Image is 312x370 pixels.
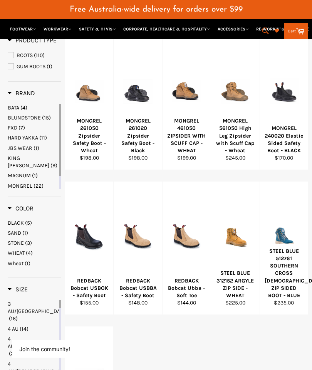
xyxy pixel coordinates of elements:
[119,277,157,299] div: REDBACK Bobcat USBBA - Safety Boot
[270,224,299,249] img: STEEL BLUE 512761 SOUTHERN CROSS LADIES ZIP SIDED BOOT - BLUE
[167,154,206,161] div: $199.00
[260,182,308,315] a: STEEL BLUE 512761 SOUTHERN CROSS LADIES ZIP SIDED BOOT - BLUESTEEL BLUE 512761 SOUTHERN CROSS [DE...
[172,222,201,251] img: REDBACK Bobcat Ubba - Soft Toe
[172,81,201,103] img: MONGREL 461050 ZIPSIDER WITH SCUFF CAP - WHEAT
[221,224,250,249] img: STEEL BLUE 312152 ARGYLE ZIP SIDE - WHEAT
[216,154,255,161] div: $245.00
[42,114,51,121] span: (15)
[260,37,308,170] a: MONGREL 240020 Elastic Sided Safety Boot - BLACKMONGREL 240020 Elastic Sided Safety Boot - BLACK$...
[123,79,152,104] img: MONGREL 261020 Zipsider Safety Boot - Black
[8,145,57,152] a: JBS WEAR
[113,182,162,315] a: REDBACK Bobcat USBBA - Safety BootREDBACK Bobcat USBBA - Safety Boot$148.00
[7,23,39,35] a: FOOTWEAR
[8,220,24,226] span: BLACK
[17,63,45,70] span: GUM BOOTS
[8,260,23,267] span: Wheat
[8,240,24,246] span: STONE
[8,145,32,151] span: JBS WEAR
[8,326,18,332] span: 4 AU
[216,269,255,299] div: STEEL BLUE 312152 ARGYLE ZIP SIDE - WHEAT
[8,51,61,60] a: BOOTS
[8,155,49,169] span: KING [PERSON_NAME]
[8,300,57,323] a: 3 AU/UK
[8,239,61,247] a: STONE
[8,37,57,44] h3: Product Type
[8,335,57,358] a: 4 AU/UK
[8,249,61,257] a: WHEAT
[8,104,19,111] span: BATA
[265,247,303,299] div: STEEL BLUE 512761 SOUTHERN CROSS [DEMOGRAPHIC_DATA] ZIP SIDED BOOT - BLUE
[65,37,113,170] a: MONGREL 261050 Zipsider Safety Boot - WheatMONGREL 261050 Zipsider Safety Boot - Wheat$198.00
[270,79,299,104] img: MONGREL 240020 Elastic Sided Safety Boot - BLACK
[216,117,255,154] div: MONGREL 561050 High Leg Zipsider with Scuff Cap - Wheat
[8,182,57,190] a: MONGREL
[8,104,57,111] a: BATA
[8,155,57,170] a: KING GEE
[123,222,152,251] img: REDBACK Bobcat USBBA - Safety Boot
[162,182,211,315] a: REDBACK Bobcat Ubba - Soft ToeREDBACK Bobcat Ubba - Soft Toe$144.00
[8,135,38,141] span: HARD YAKKA
[8,325,57,333] a: 4 AU
[34,52,45,59] span: (110)
[47,63,52,70] span: (1)
[167,277,206,299] div: REDBACK Bobcat Ubba - Soft Toe
[162,37,211,170] a: MONGREL 461050 ZIPSIDER WITH SCUFF CAP - WHEATMONGREL 461050 ZIPSIDER WITH SCUFF CAP - WHEAT$199.00
[8,260,61,267] a: Wheat
[8,172,57,179] a: MAGNUM
[8,124,17,131] span: FXD
[32,172,38,179] span: (1)
[19,346,70,352] button: Join the community!
[8,336,67,350] span: 4 AU/[GEOGRAPHIC_DATA]
[119,154,157,161] div: $198.00
[25,240,32,246] span: (3)
[284,23,308,39] a: Cart
[167,117,206,154] div: MONGREL 461050 ZIPSIDER WITH SCUFF CAP - WHEAT
[20,326,29,332] span: (14)
[8,250,25,256] span: WHEAT
[75,221,104,251] img: REDBACK Bobcat USBOK - Safety Boot
[34,145,39,151] span: (1)
[215,23,252,35] a: ACCESSORIES
[8,134,57,141] a: HARD YAKKA
[50,162,57,169] span: (9)
[39,135,47,141] span: (11)
[167,299,206,306] div: $144.00
[25,220,32,226] span: (5)
[265,299,303,306] div: $235.00
[8,205,34,212] h3: Color
[9,350,19,357] span: (28)
[18,124,25,131] span: (7)
[70,277,109,299] div: REDBACK Bobcat USBOK - Safety Boot
[26,250,33,256] span: (4)
[70,154,109,161] div: $198.00
[8,172,31,179] span: MAGNUM
[22,230,28,236] span: (1)
[65,182,113,315] a: REDBACK Bobcat USBOK - Safety BootREDBACK Bobcat USBOK - Safety Boot$155.00
[76,23,119,35] a: SAFETY & HI VIS
[119,299,157,306] div: $148.00
[70,299,109,306] div: $155.00
[17,52,33,59] span: BOOTS
[20,104,27,111] span: (4)
[8,286,28,293] h3: Size
[211,182,259,315] a: STEEL BLUE 312152 ARGYLE ZIP SIDE - WHEATSTEEL BLUE 312152 ARGYLE ZIP SIDE - WHEAT$225.00
[113,37,162,170] a: MONGREL 261020 Zipsider Safety Boot - BlackMONGREL 261020 Zipsider Safety Boot - Black$198.00
[34,183,44,189] span: (22)
[25,260,30,267] span: (1)
[221,79,250,104] img: MONGREL 561050 High Leg Zipsider with Scuff Cap - Wheat
[8,62,61,71] a: GUM BOOTS
[75,80,104,103] img: MONGREL 261050 Zipsider Safety Boot - Wheat
[70,117,109,154] div: MONGREL 261050 Zipsider Safety Boot - Wheat
[120,23,213,35] a: CORPORATE, HEALTHCARE & HOSPITALITY
[9,315,18,322] span: (16)
[265,124,303,154] div: MONGREL 240020 Elastic Sided Safety Boot - BLACK
[8,89,35,97] h3: Brand
[8,229,61,237] a: SAND
[216,299,255,306] div: $225.00
[8,219,61,227] a: BLACK
[70,5,243,13] span: Free Australia-wide delivery for orders over $99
